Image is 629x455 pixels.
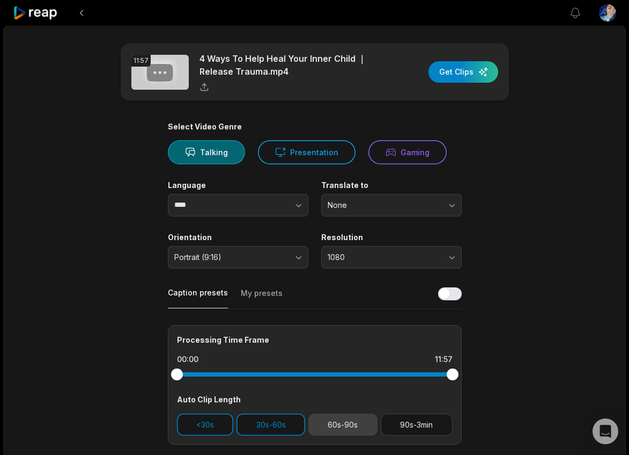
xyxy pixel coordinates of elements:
div: Open Intercom Messenger [593,418,618,444]
div: 11:57 [435,354,453,365]
button: Portrait (9:16) [168,246,308,269]
span: None [328,200,440,210]
div: 11:57 [131,55,151,67]
button: 90s-3min [381,414,453,436]
p: 4 Ways To Help Heal Your Inner Child ｜ Release Trauma.mp4 [199,52,384,78]
span: Portrait (9:16) [174,252,287,262]
label: Resolution [321,233,462,242]
button: None [321,194,462,216]
button: 1080 [321,246,462,269]
div: Processing Time Frame [177,334,453,345]
label: Translate to [321,180,462,190]
button: Get Clips [428,61,498,83]
button: Caption presets [168,287,228,308]
button: Presentation [258,140,356,164]
button: <30s [177,414,234,436]
button: My presets [241,288,283,308]
button: 60s-90s [308,414,378,436]
label: Language [168,180,308,190]
div: 00:00 [177,354,198,365]
span: 1080 [328,252,440,262]
div: Select Video Genre [168,122,462,132]
div: Auto Clip Length [177,394,453,405]
label: Orientation [168,233,308,242]
button: 30s-60s [236,414,305,436]
button: Talking [168,140,245,164]
button: Gaming [368,140,447,164]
